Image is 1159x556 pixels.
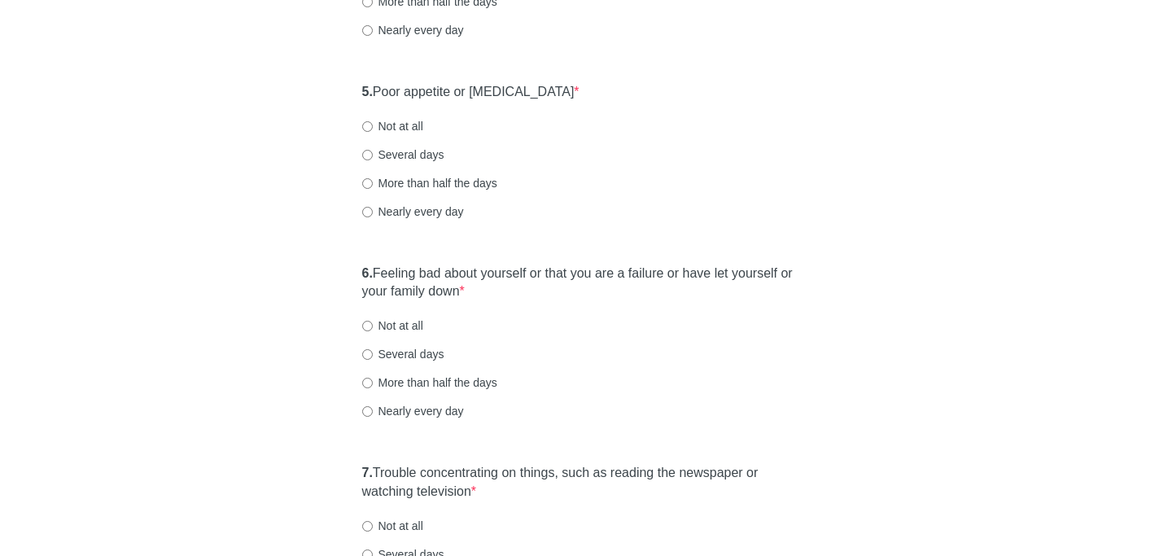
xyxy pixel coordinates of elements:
label: Nearly every day [362,403,464,419]
label: Trouble concentrating on things, such as reading the newspaper or watching television [362,464,798,501]
label: More than half the days [362,374,497,391]
label: Poor appetite or [MEDICAL_DATA] [362,83,579,102]
label: Feeling bad about yourself or that you are a failure or have let yourself or your family down [362,265,798,302]
strong: 5. [362,85,373,99]
label: Not at all [362,118,423,134]
input: Several days [362,150,373,160]
input: Not at all [362,321,373,331]
strong: 6. [362,266,373,280]
label: Several days [362,346,444,362]
label: Several days [362,147,444,163]
input: Not at all [362,521,373,532]
input: Nearly every day [362,25,373,36]
input: Several days [362,349,373,360]
input: More than half the days [362,178,373,189]
label: Not at all [362,317,423,334]
label: Nearly every day [362,204,464,220]
label: Not at all [362,518,423,534]
label: More than half the days [362,175,497,191]
input: Nearly every day [362,207,373,217]
input: Not at all [362,121,373,132]
input: Nearly every day [362,406,373,417]
input: More than half the days [362,378,373,388]
label: Nearly every day [362,22,464,38]
strong: 7. [362,466,373,479]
